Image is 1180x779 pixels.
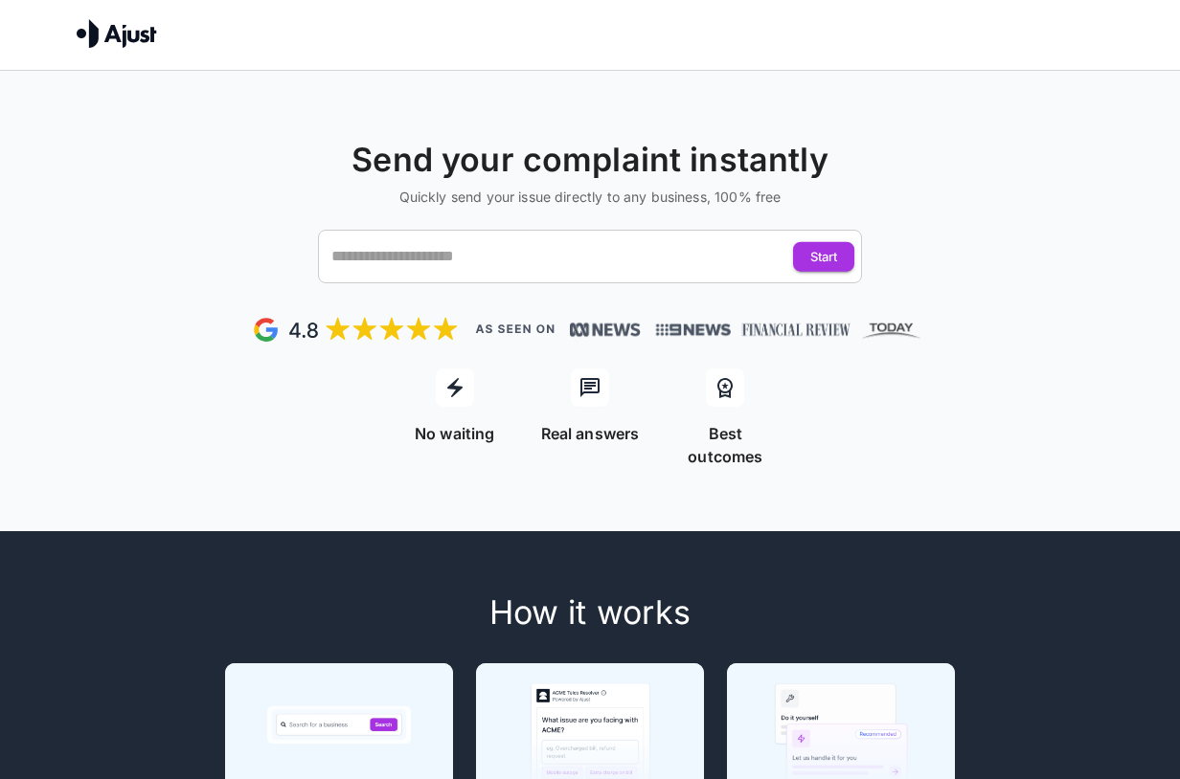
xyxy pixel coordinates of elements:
[570,321,641,340] img: News, Financial Review, Today
[475,324,555,334] img: As seen on
[415,422,495,445] p: No waiting
[8,188,1172,207] h6: Quickly send your issue directly to any business, 100% free
[252,314,460,345] img: Google Review - 5 stars
[669,422,782,468] p: Best outcomes
[100,592,1080,633] h4: How it works
[541,422,640,445] p: Real answers
[8,140,1172,180] h4: Send your complaint instantly
[77,19,157,48] img: Ajust
[648,317,928,343] img: News, Financial Review, Today
[793,242,854,272] button: Start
